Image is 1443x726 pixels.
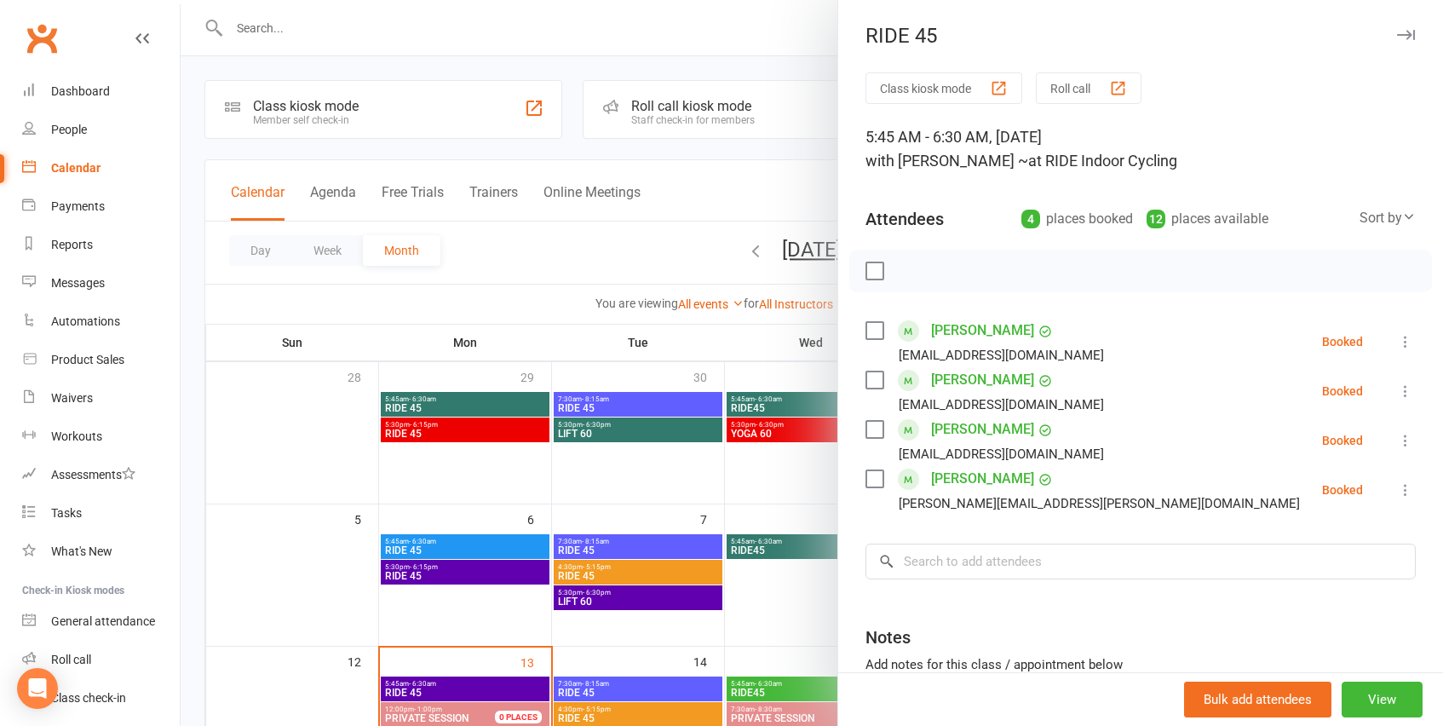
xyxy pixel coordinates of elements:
[17,668,58,709] div: Open Intercom Messenger
[899,394,1104,416] div: [EMAIL_ADDRESS][DOMAIN_NAME]
[1184,682,1331,717] button: Bulk add attendees
[51,199,105,213] div: Payments
[51,653,91,666] div: Roll call
[865,207,944,231] div: Attendees
[51,123,87,136] div: People
[899,443,1104,465] div: [EMAIL_ADDRESS][DOMAIN_NAME]
[1036,72,1141,104] button: Roll call
[865,625,911,649] div: Notes
[865,544,1416,579] input: Search to add attendees
[22,111,180,149] a: People
[22,641,180,679] a: Roll call
[865,125,1416,173] div: 5:45 AM - 6:30 AM, [DATE]
[865,654,1416,675] div: Add notes for this class / appointment below
[51,429,102,443] div: Workouts
[51,391,93,405] div: Waivers
[22,379,180,418] a: Waivers
[865,72,1022,104] button: Class kiosk mode
[22,264,180,302] a: Messages
[51,544,112,558] div: What's New
[51,238,93,251] div: Reports
[22,418,180,456] a: Workouts
[22,341,180,379] a: Product Sales
[22,533,180,571] a: What's New
[51,506,82,520] div: Tasks
[865,152,1028,170] span: with [PERSON_NAME] ~
[22,226,180,264] a: Reports
[1342,682,1423,717] button: View
[931,366,1034,394] a: [PERSON_NAME]
[931,465,1034,493] a: [PERSON_NAME]
[1322,435,1363,447] div: Booked
[1147,210,1165,228] div: 12
[838,24,1443,48] div: RIDE 45
[931,317,1034,344] a: [PERSON_NAME]
[51,614,155,628] div: General attendance
[1360,207,1416,229] div: Sort by
[22,494,180,533] a: Tasks
[22,602,180,641] a: General attendance kiosk mode
[1322,385,1363,397] div: Booked
[51,276,105,290] div: Messages
[899,493,1300,515] div: [PERSON_NAME][EMAIL_ADDRESS][PERSON_NAME][DOMAIN_NAME]
[20,17,63,60] a: Clubworx
[22,187,180,226] a: Payments
[22,149,180,187] a: Calendar
[51,161,101,175] div: Calendar
[22,72,180,111] a: Dashboard
[51,468,135,481] div: Assessments
[22,302,180,341] a: Automations
[22,456,180,494] a: Assessments
[22,679,180,717] a: Class kiosk mode
[1322,484,1363,496] div: Booked
[1147,207,1268,231] div: places available
[931,416,1034,443] a: [PERSON_NAME]
[51,691,126,705] div: Class check-in
[1028,152,1177,170] span: at RIDE Indoor Cycling
[51,84,110,98] div: Dashboard
[1322,336,1363,348] div: Booked
[1021,210,1040,228] div: 4
[899,344,1104,366] div: [EMAIL_ADDRESS][DOMAIN_NAME]
[51,314,120,328] div: Automations
[1021,207,1133,231] div: places booked
[51,353,124,366] div: Product Sales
